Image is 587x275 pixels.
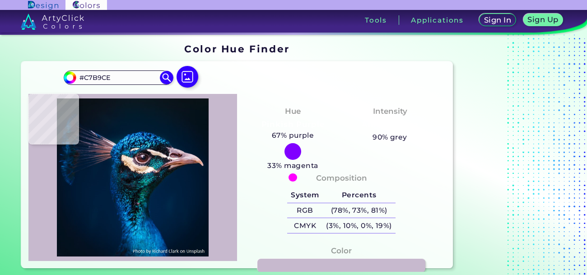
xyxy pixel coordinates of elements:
img: img_pavlin.jpg [33,98,233,256]
h5: (3%, 10%, 0%, 19%) [323,218,396,233]
a: Sign In [479,14,516,26]
h4: Hue [285,105,301,118]
h3: Almost None [358,119,422,130]
h5: Percents [323,188,396,203]
h3: Tools [365,17,387,23]
h5: 90% grey [373,131,407,143]
h3: Applications [411,17,464,23]
input: type color.. [76,71,160,84]
h5: System [287,188,322,203]
h5: CMYK [287,218,322,233]
h5: 67% purple [268,130,317,141]
h1: Color Hue Finder [184,42,289,56]
h4: Intensity [373,105,407,118]
img: icon picture [177,66,198,88]
h3: Pinkish Purple [257,119,328,130]
h5: (78%, 73%, 81%) [323,203,396,218]
img: logo_artyclick_colors_white.svg [21,14,84,30]
img: icon search [160,71,173,84]
h4: Color [331,244,352,257]
h5: RGB [287,203,322,218]
h5: Sign In [484,16,512,24]
h5: 33% magenta [264,160,322,172]
iframe: Advertisement [457,40,569,272]
a: Sign Up [523,14,563,26]
h4: Composition [316,172,367,185]
h5: Sign Up [527,16,559,23]
img: ArtyClick Design logo [28,1,58,9]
